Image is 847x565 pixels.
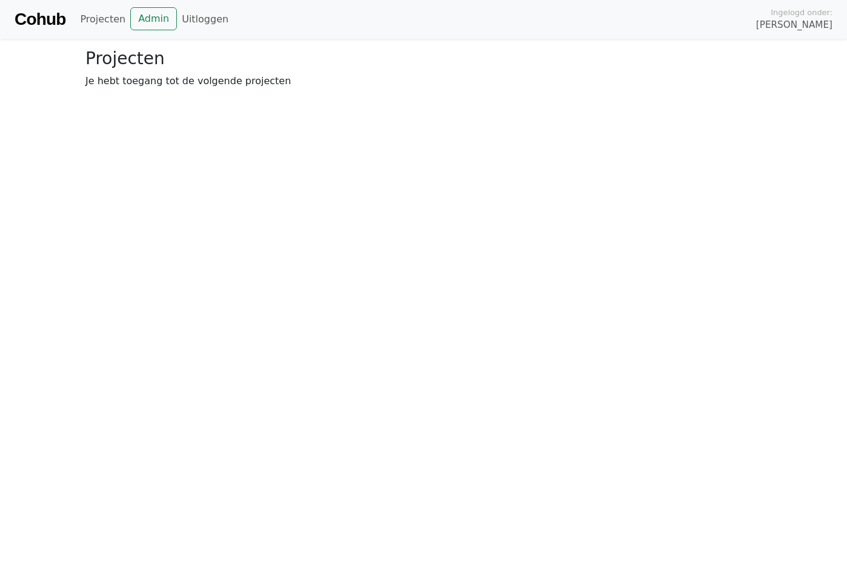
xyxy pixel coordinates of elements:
a: Projecten [75,7,130,31]
span: [PERSON_NAME] [756,18,832,32]
a: Uitloggen [177,7,233,31]
a: Cohub [15,5,65,34]
p: Je hebt toegang tot de volgende projecten [85,74,762,88]
h3: Projecten [85,48,762,69]
a: Admin [130,7,177,30]
span: Ingelogd onder: [771,7,832,18]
